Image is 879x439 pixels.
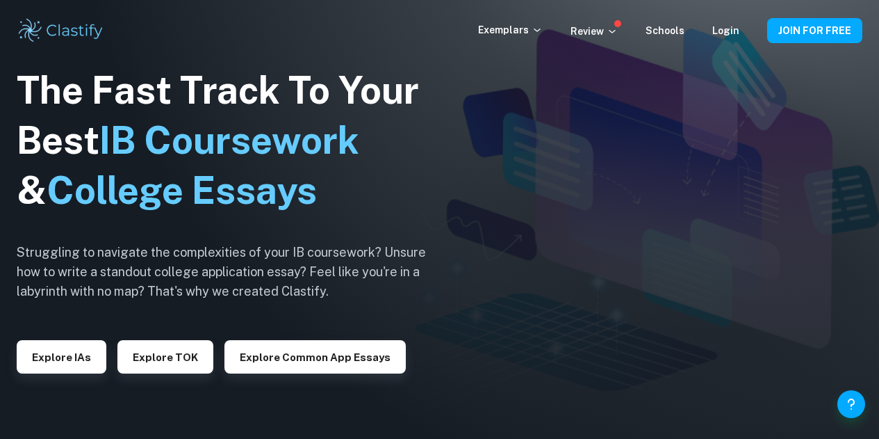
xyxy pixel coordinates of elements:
span: College Essays [47,168,317,212]
button: Explore IAs [17,340,106,374]
button: Explore TOK [117,340,213,374]
button: Help and Feedback [837,390,865,418]
button: JOIN FOR FREE [767,18,862,43]
a: Explore IAs [17,350,106,363]
a: Explore Common App essays [224,350,406,363]
button: Explore Common App essays [224,340,406,374]
h6: Struggling to navigate the complexities of your IB coursework? Unsure how to write a standout col... [17,243,447,301]
span: IB Coursework [99,118,359,162]
img: Clastify logo [17,17,105,45]
a: Login [712,25,739,36]
p: Review [570,24,618,39]
p: Exemplars [478,22,543,38]
a: Schools [646,25,684,36]
a: Explore TOK [117,350,213,363]
h1: The Fast Track To Your Best & [17,65,447,216]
